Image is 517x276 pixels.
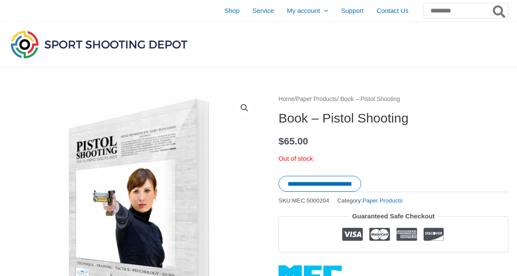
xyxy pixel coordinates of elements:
[337,195,403,206] span: Category:
[279,110,508,126] h1: Book – Pistol Shooting
[237,100,252,116] a: View full-screen image gallery
[296,96,337,102] a: Paper Products
[349,210,438,222] legend: Guaranteed Safe Checkout
[362,197,402,204] a: Paper Products
[279,153,508,165] p: Out of stock
[279,136,284,147] span: $
[279,136,308,147] bdi: 65.00
[292,197,329,204] span: MEC.5000204
[491,3,508,18] button: Search
[279,195,329,206] span: SKU:
[279,96,294,102] a: Home
[279,94,508,105] nav: Breadcrumb
[9,28,189,60] img: Sport Shooting Depot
